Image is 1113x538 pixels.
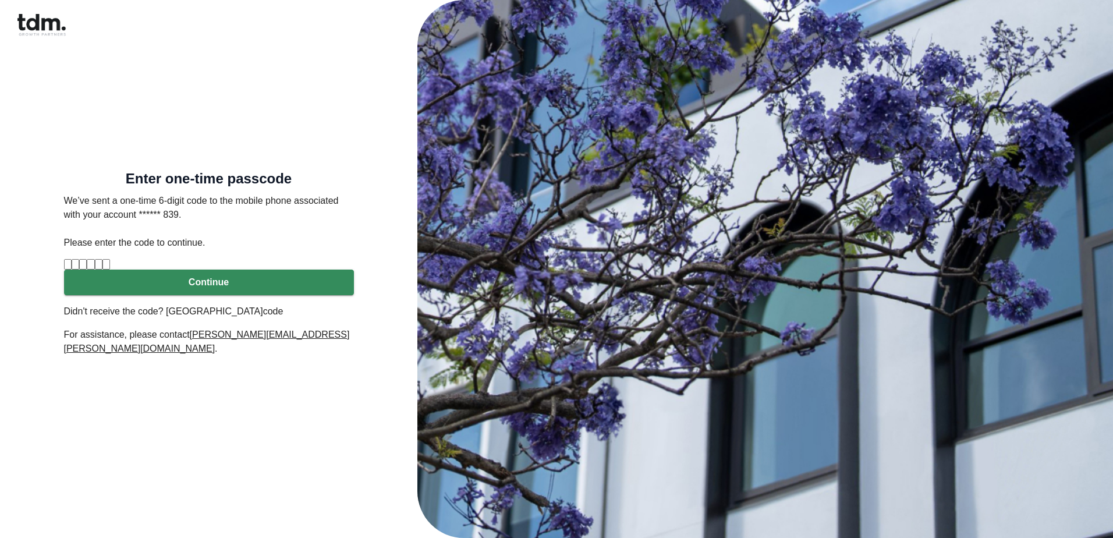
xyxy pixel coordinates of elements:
[64,194,354,250] p: We’ve sent a one-time 6-digit code to the mobile phone associated with your account ****** 839. P...
[64,173,354,185] h5: Enter one-time passcode
[87,259,94,270] input: Digit 4
[95,259,102,270] input: Digit 5
[72,259,79,270] input: Digit 2
[102,259,110,270] input: Digit 6
[64,259,72,270] input: Please enter verification code. Digit 1
[64,270,354,295] button: Continue
[64,328,354,356] p: For assistance, please contact .
[64,330,350,353] u: [PERSON_NAME][EMAIL_ADDRESS][PERSON_NAME][DOMAIN_NAME]
[79,259,87,270] input: Digit 3
[263,306,283,316] a: code
[64,305,354,318] p: Didn't receive the code? [GEOGRAPHIC_DATA]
